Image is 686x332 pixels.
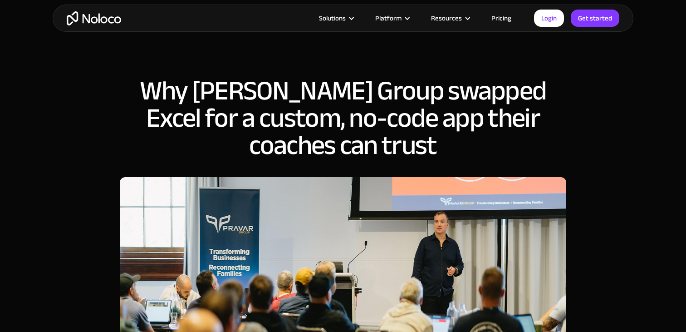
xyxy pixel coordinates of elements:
[67,11,121,25] a: home
[431,12,462,24] div: Resources
[571,10,619,27] a: Get started
[319,12,346,24] div: Solutions
[480,12,523,24] a: Pricing
[364,12,420,24] div: Platform
[375,12,402,24] div: Platform
[308,12,364,24] div: Solutions
[420,12,480,24] div: Resources
[534,10,564,27] a: Login
[120,77,566,159] h1: Why [PERSON_NAME] Group swapped Excel for a custom, no-code app their coaches can trust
